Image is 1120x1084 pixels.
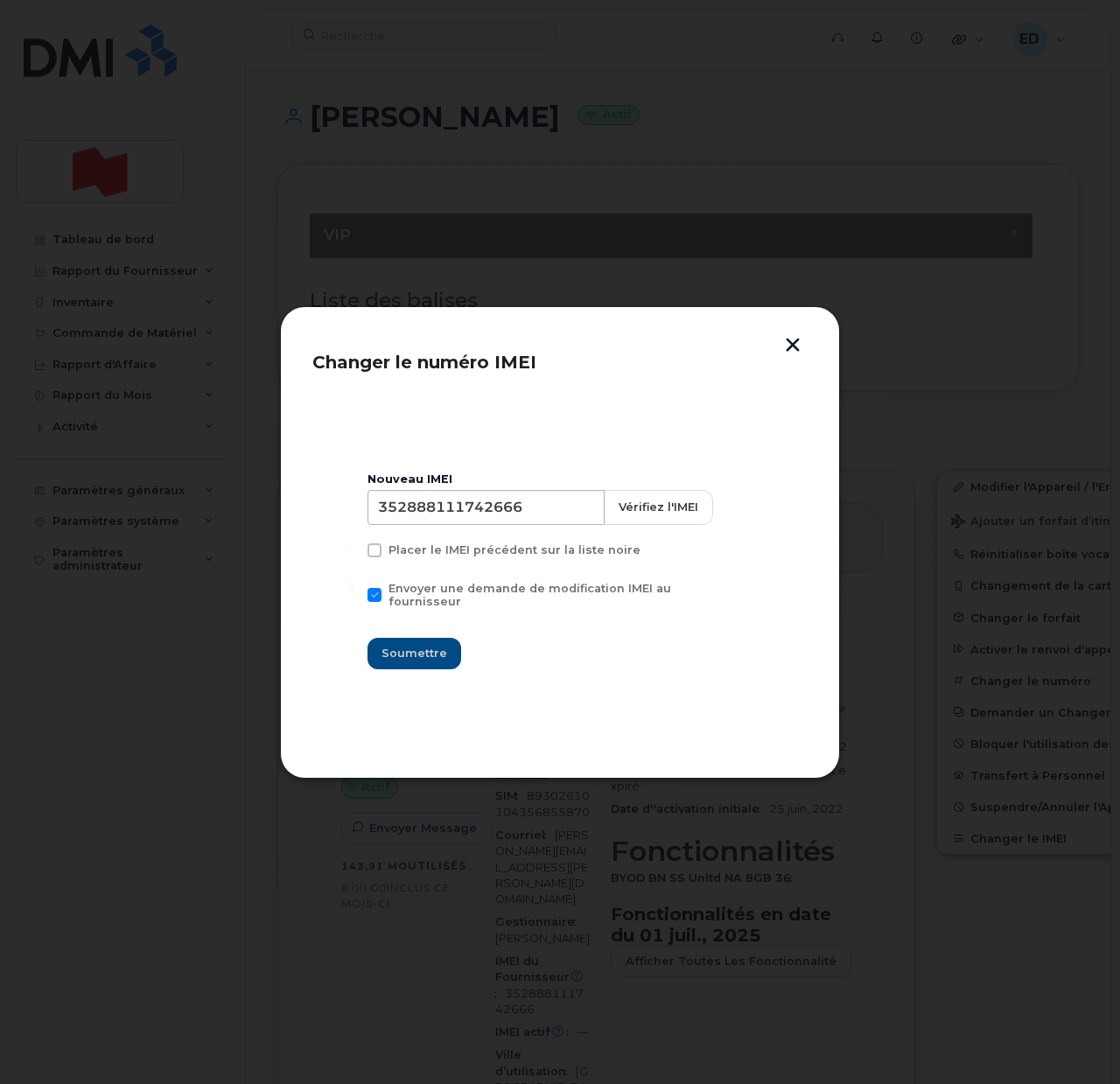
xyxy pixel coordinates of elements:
[381,645,447,661] span: Soumettre
[388,582,671,608] span: Envoyer une demande de modification IMEI au fournisseur
[346,582,355,591] input: Envoyer une demande de modification IMEI au fournisseur
[367,638,461,669] button: Soumettre
[312,352,536,373] span: Changer le numéro IMEI
[604,490,713,525] button: Vérifiez l'IMEI
[367,472,752,486] div: Nouveau IMEI
[346,543,355,552] input: Placer le IMEI précédent sur la liste noire
[388,543,640,556] span: Placer le IMEI précédent sur la liste noire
